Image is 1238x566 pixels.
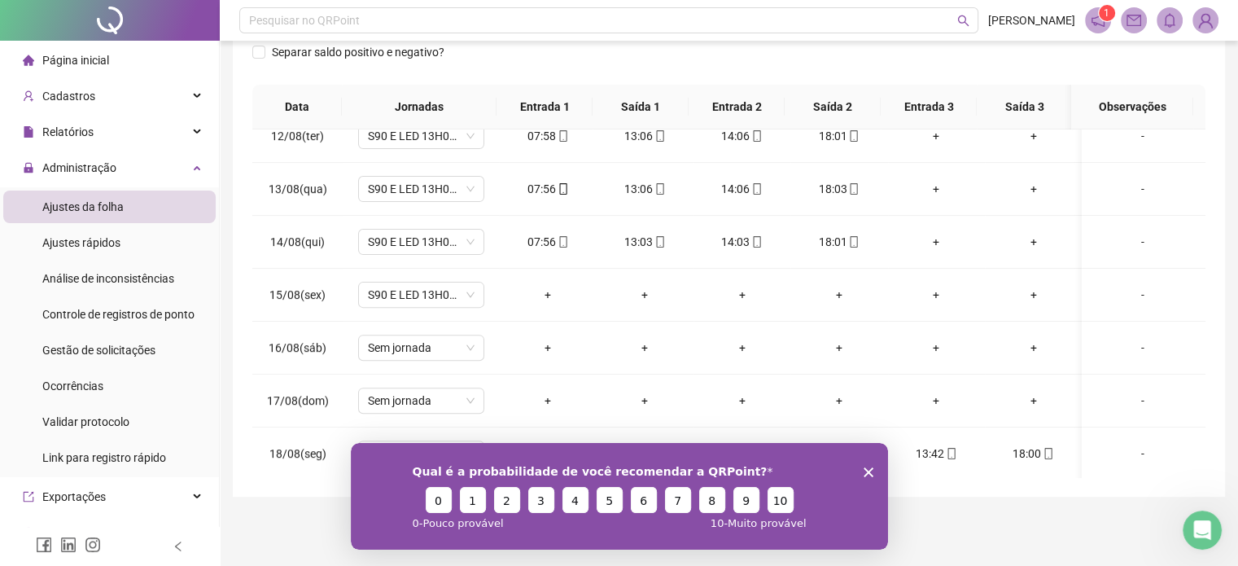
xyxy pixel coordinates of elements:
[803,127,874,145] div: 18:01
[706,180,777,198] div: 14:06
[23,90,34,102] span: user-add
[803,233,874,251] div: 18:01
[706,233,777,251] div: 14:03
[750,236,763,248] span: mobile
[42,490,106,503] span: Exportações
[36,537,52,553] span: facebook
[351,443,888,550] iframe: Pesquisa da QRPoint
[1095,392,1191,410] div: -
[1091,13,1105,28] span: notification
[610,233,680,251] div: 13:03
[556,183,569,195] span: mobile
[1041,448,1054,459] span: mobile
[689,85,785,129] th: Entrada 2
[270,235,325,248] span: 14/08(qui)
[706,286,777,304] div: +
[706,392,777,410] div: +
[556,236,569,248] span: mobile
[512,127,583,145] div: 07:58
[512,180,583,198] div: 07:56
[1193,8,1218,33] img: 69465
[901,286,972,304] div: +
[368,441,475,466] span: S90 E LED 13H00 AS 14H00 SAÍDA 18
[42,161,116,174] span: Administração
[1095,339,1191,357] div: -
[706,339,777,357] div: +
[1183,511,1222,550] iframe: Intercom live chat
[1095,445,1191,463] div: -
[42,236,120,249] span: Ajustes rápidos
[23,162,34,173] span: lock
[42,125,94,138] span: Relatórios
[998,445,1069,463] div: 18:00
[1095,127,1191,145] div: -
[610,392,680,410] div: +
[610,180,680,198] div: 13:06
[1071,85,1193,129] th: Observações
[901,233,972,251] div: +
[803,339,874,357] div: +
[998,233,1069,251] div: +
[750,130,763,142] span: mobile
[173,541,184,552] span: left
[368,124,475,148] span: S90 E LED 13H00 AS 14H00 SAÍDA 18
[265,43,451,61] span: Separar saldo positivo e negativo?
[803,392,874,410] div: +
[957,15,969,27] span: search
[512,392,583,410] div: +
[42,90,95,103] span: Cadastros
[1095,286,1191,304] div: -
[512,286,583,304] div: +
[706,127,777,145] div: 14:06
[269,447,326,460] span: 18/08(seg)
[785,85,881,129] th: Saída 2
[653,130,666,142] span: mobile
[901,392,972,410] div: +
[846,130,860,142] span: mobile
[1099,5,1115,21] sup: 1
[23,55,34,66] span: home
[998,339,1069,357] div: +
[42,54,109,67] span: Página inicial
[269,288,326,301] span: 15/08(sex)
[368,177,475,201] span: S90 E LED 13H00 AS 14H00 SAÍDA 18
[556,130,569,142] span: mobile
[653,236,666,248] span: mobile
[42,380,103,393] span: Ocorrências
[593,85,689,129] th: Saída 1
[252,85,342,129] th: Data
[42,415,129,428] span: Validar protocolo
[42,308,195,321] span: Controle de registros de ponto
[750,183,763,195] span: mobile
[512,339,583,357] div: +
[42,272,174,285] span: Análise de inconsistências
[1084,98,1180,116] span: Observações
[368,230,475,254] span: S90 E LED 13H00 AS 14H00 SAÍDA 18
[803,286,874,304] div: +
[610,127,680,145] div: 13:06
[42,200,124,213] span: Ajustes da folha
[1126,13,1141,28] span: mail
[944,448,957,459] span: mobile
[1095,233,1191,251] div: -
[85,537,101,553] span: instagram
[1095,180,1191,198] div: -
[368,336,475,360] span: Sem jornada
[846,183,860,195] span: mobile
[271,129,324,143] span: 12/08(ter)
[653,183,666,195] span: mobile
[901,339,972,357] div: +
[23,491,34,502] span: export
[42,451,166,464] span: Link para registro rápido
